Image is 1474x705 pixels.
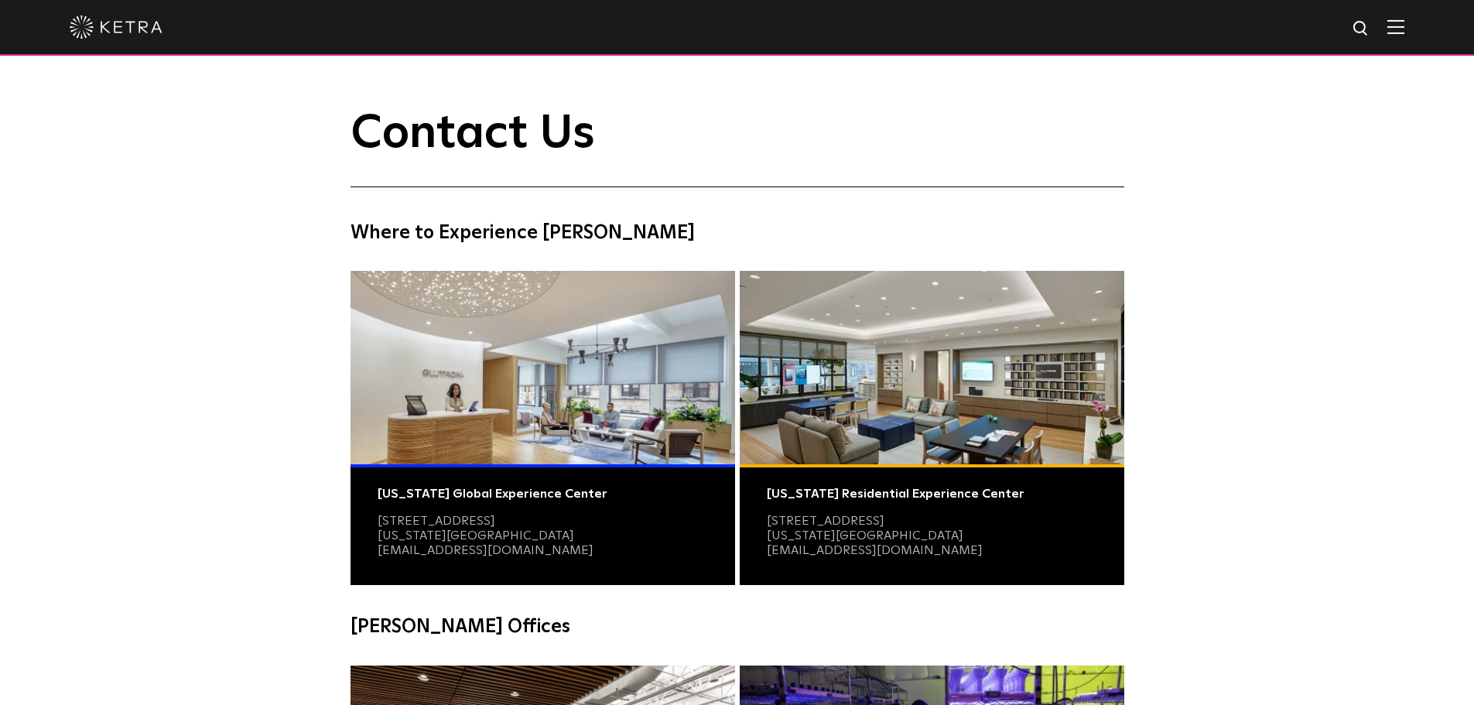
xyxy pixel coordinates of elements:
a: [US_STATE][GEOGRAPHIC_DATA] [378,529,574,542]
a: [US_STATE][GEOGRAPHIC_DATA] [767,529,963,542]
h4: Where to Experience [PERSON_NAME] [351,218,1124,248]
a: [STREET_ADDRESS] [767,515,884,527]
img: search icon [1352,19,1371,39]
img: Hamburger%20Nav.svg [1387,19,1404,34]
a: [EMAIL_ADDRESS][DOMAIN_NAME] [378,544,593,556]
img: ketra-logo-2019-white [70,15,162,39]
div: [US_STATE] Global Experience Center [378,487,708,501]
h1: Contact Us [351,108,1124,187]
div: [US_STATE] Residential Experience Center [767,487,1097,501]
img: Residential Photo@2x [740,271,1124,464]
img: Commercial Photo@2x [351,271,735,464]
a: [EMAIL_ADDRESS][DOMAIN_NAME] [767,544,983,556]
a: [STREET_ADDRESS] [378,515,495,527]
h4: [PERSON_NAME] Offices [351,612,1124,642]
